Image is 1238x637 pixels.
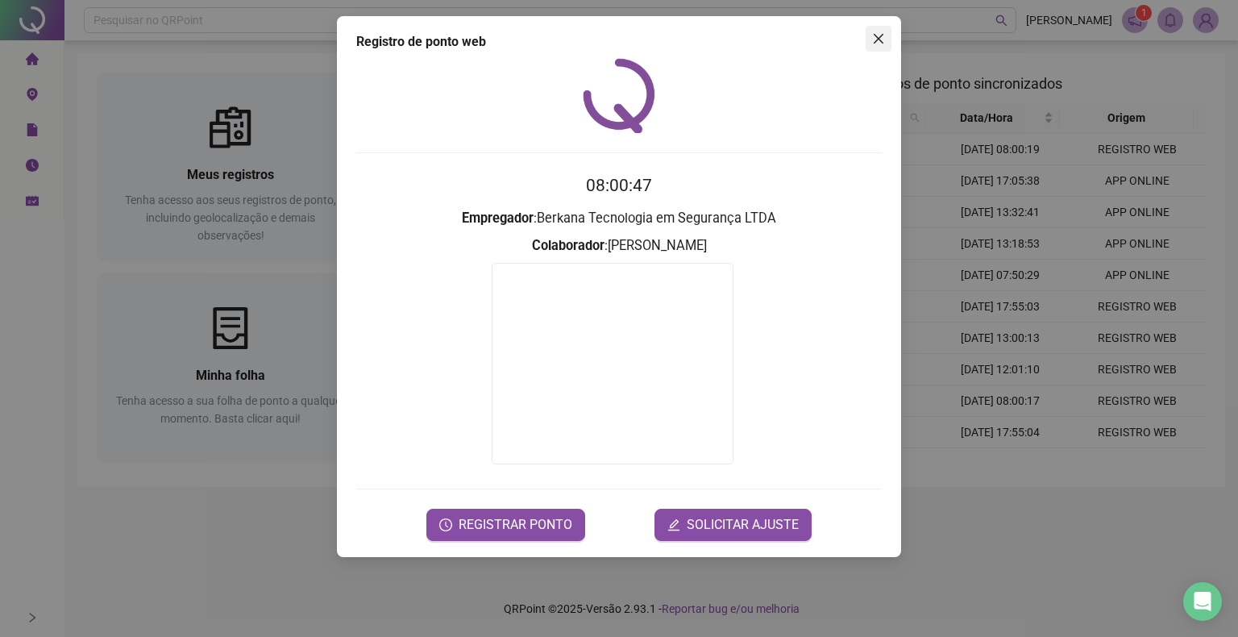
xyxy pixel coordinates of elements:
[872,32,885,45] span: close
[687,515,799,535] span: SOLICITAR AJUSTE
[1183,582,1222,621] div: Open Intercom Messenger
[356,32,882,52] div: Registro de ponto web
[654,509,812,541] button: editSOLICITAR AJUSTE
[583,58,655,133] img: QRPoint
[462,210,534,226] strong: Empregador
[439,518,452,531] span: clock-circle
[586,176,652,195] time: 08:00:47
[866,26,891,52] button: Close
[356,235,882,256] h3: : [PERSON_NAME]
[667,518,680,531] span: edit
[459,515,572,535] span: REGISTRAR PONTO
[356,208,882,229] h3: : Berkana Tecnologia em Segurança LTDA
[426,509,585,541] button: REGISTRAR PONTO
[532,238,604,253] strong: Colaborador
